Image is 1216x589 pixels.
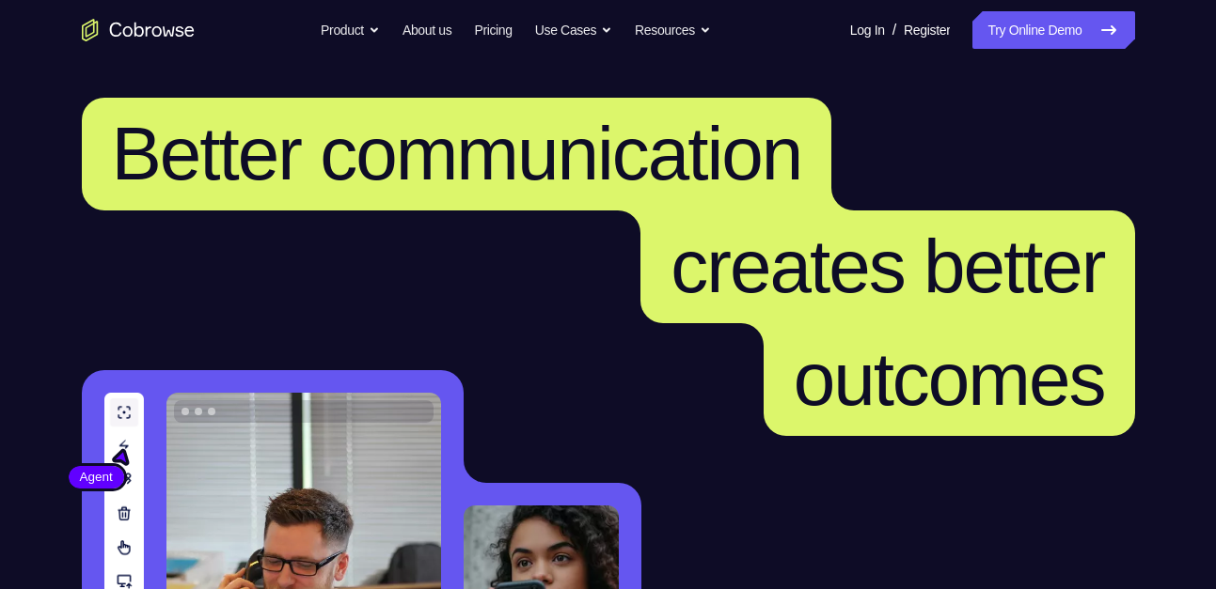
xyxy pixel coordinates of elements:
[904,11,950,49] a: Register
[892,19,896,41] span: /
[321,11,380,49] button: Product
[972,11,1134,49] a: Try Online Demo
[112,112,802,195] span: Better communication
[82,19,195,41] a: Go to the home page
[671,225,1104,308] span: creates better
[535,11,612,49] button: Use Cases
[69,468,124,487] span: Agent
[850,11,885,49] a: Log In
[474,11,512,49] a: Pricing
[403,11,451,49] a: About us
[794,337,1105,421] span: outcomes
[635,11,711,49] button: Resources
